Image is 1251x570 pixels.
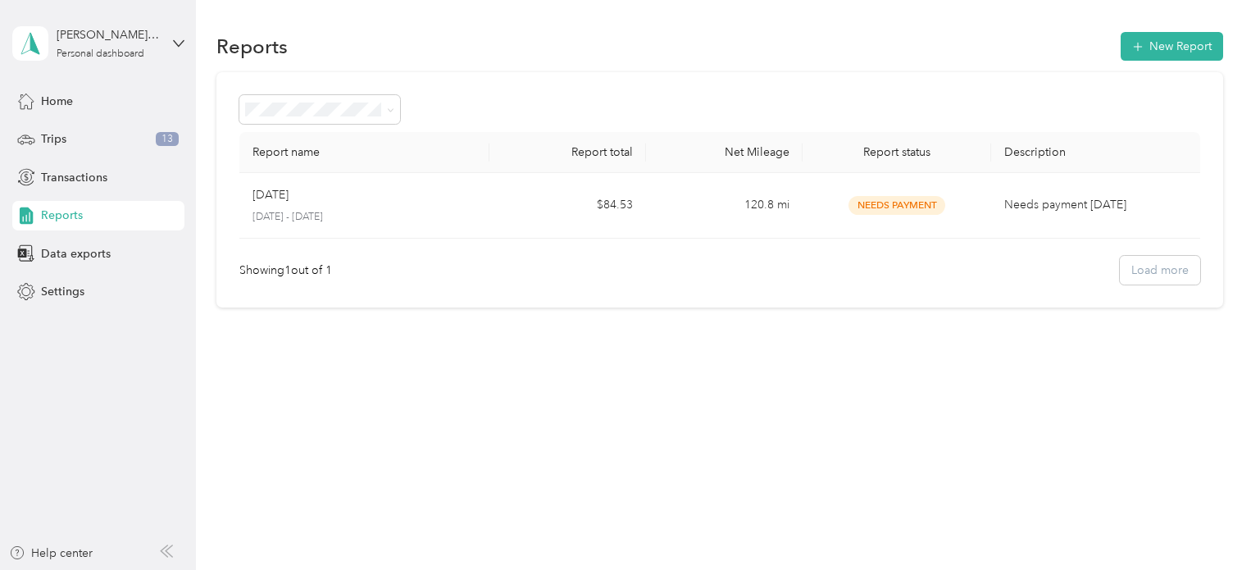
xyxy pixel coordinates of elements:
div: [PERSON_NAME][EMAIL_ADDRESS][PERSON_NAME][DOMAIN_NAME] [57,26,159,43]
p: Needs payment [DATE] [1004,196,1187,214]
div: Report status [816,145,977,159]
span: Data exports [41,245,111,262]
span: Reports [41,207,83,224]
span: Settings [41,283,84,300]
span: Needs Payment [848,196,945,215]
td: 120.8 mi [646,173,803,239]
p: [DATE] [252,186,289,204]
iframe: Everlance-gr Chat Button Frame [1159,478,1251,570]
span: 13 [156,132,179,147]
button: New Report [1121,32,1223,61]
span: Transactions [41,169,107,186]
th: Report name [239,132,490,173]
th: Description [991,132,1200,173]
td: $84.53 [489,173,646,239]
div: Personal dashboard [57,49,144,59]
span: Home [41,93,73,110]
th: Report total [489,132,646,173]
span: Trips [41,130,66,148]
th: Net Mileage [646,132,803,173]
div: Showing 1 out of 1 [239,262,332,279]
p: [DATE] - [DATE] [252,210,477,225]
h1: Reports [216,38,288,55]
button: Help center [9,545,93,562]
